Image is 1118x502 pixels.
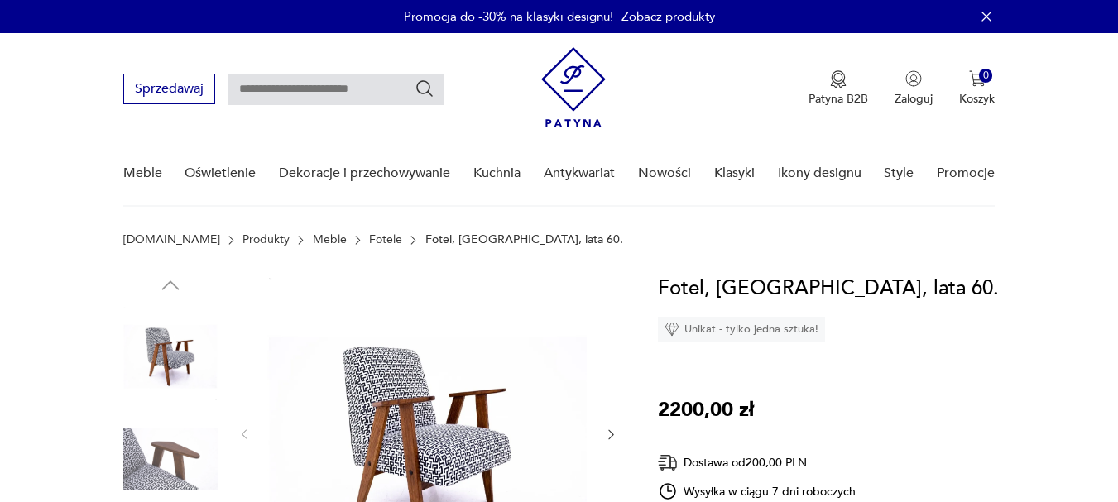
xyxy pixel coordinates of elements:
[714,141,755,205] a: Klasyki
[123,306,218,400] img: Zdjęcie produktu Fotel, Polska, lata 60.
[658,452,678,473] img: Ikona dostawy
[884,141,914,205] a: Style
[895,91,933,107] p: Zaloguj
[959,91,995,107] p: Koszyk
[544,141,615,205] a: Antykwariat
[905,70,922,87] img: Ikonka użytkownika
[621,8,715,25] a: Zobacz produkty
[404,8,613,25] p: Promocja do -30% na klasyki designu!
[242,233,290,246] a: Produkty
[969,70,986,87] img: Ikona koszyka
[895,70,933,107] button: Zaloguj
[778,141,861,205] a: Ikony designu
[473,141,521,205] a: Kuchnia
[123,233,220,246] a: [DOMAIN_NAME]
[665,322,679,337] img: Ikona diamentu
[123,84,215,96] a: Sprzedawaj
[541,47,606,127] img: Patyna - sklep z meblami i dekoracjami vintage
[979,69,993,83] div: 0
[279,141,450,205] a: Dekoracje i przechowywanie
[658,317,825,342] div: Unikat - tylko jedna sztuka!
[415,79,434,98] button: Szukaj
[369,233,402,246] a: Fotele
[959,70,995,107] button: 0Koszyk
[185,141,256,205] a: Oświetlenie
[658,481,856,501] div: Wysyłka w ciągu 7 dni roboczych
[809,70,868,107] a: Ikona medaluPatyna B2B
[425,233,623,246] p: Fotel, [GEOGRAPHIC_DATA], lata 60.
[638,141,691,205] a: Nowości
[123,74,215,104] button: Sprzedawaj
[809,70,868,107] button: Patyna B2B
[313,233,347,246] a: Meble
[830,70,847,88] img: Ikona medalu
[937,141,995,205] a: Promocje
[658,452,856,473] div: Dostawa od 200,00 PLN
[123,141,162,205] a: Meble
[658,273,999,304] h1: Fotel, [GEOGRAPHIC_DATA], lata 60.
[809,91,868,107] p: Patyna B2B
[658,394,754,426] p: 2200,00 zł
